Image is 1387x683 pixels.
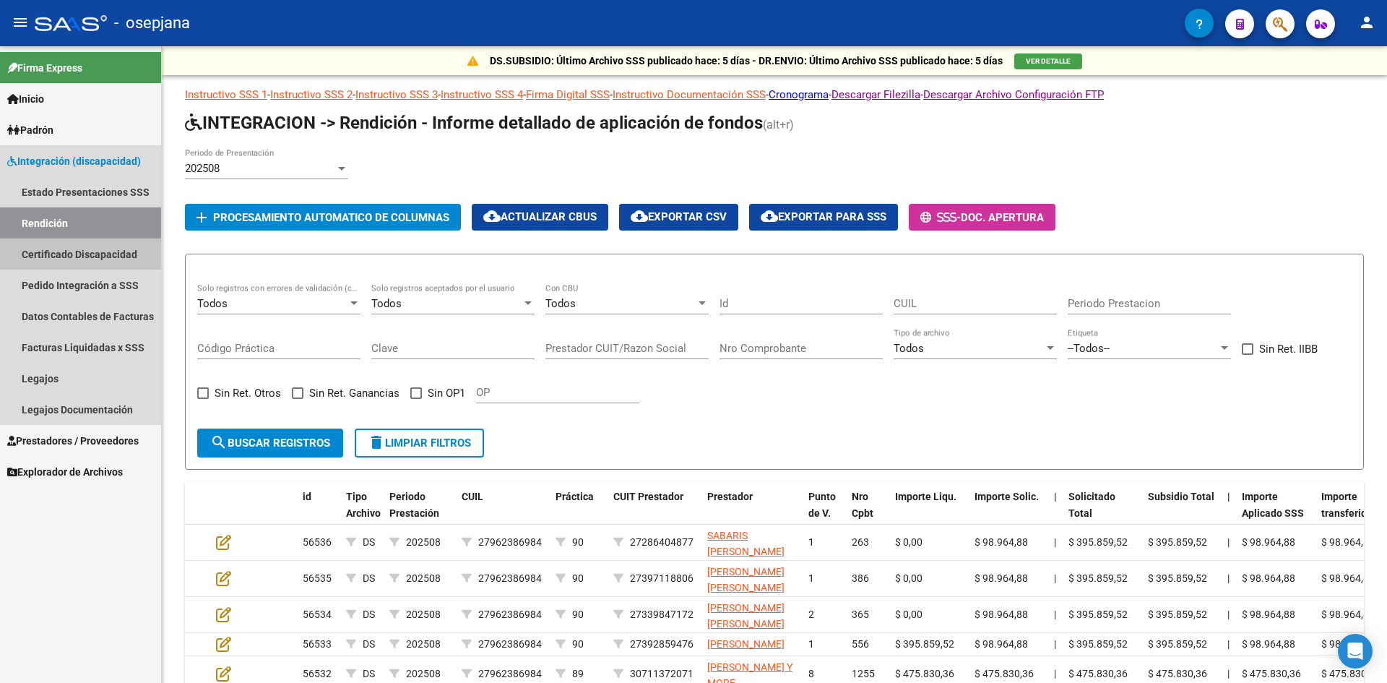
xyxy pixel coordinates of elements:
[406,572,441,584] span: 202508
[1068,536,1128,548] span: $ 395.859,52
[478,606,542,623] div: 27962386984
[808,638,814,650] span: 1
[7,122,53,138] span: Padrón
[613,491,683,502] span: CUIT Prestador
[895,491,956,502] span: Importe Liqu.
[1148,609,1207,620] span: $ 395.859,52
[303,606,334,623] div: 56534
[210,437,330,450] span: Buscar registros
[630,668,693,679] span: 30711372071
[185,88,267,101] a: Instructivo SSS 1
[975,668,1034,679] span: $ 475.830,36
[363,668,375,679] span: DS
[701,481,803,545] datatable-header-cell: Prestador
[462,491,483,502] span: CUIL
[483,210,597,223] span: Actualizar CBUs
[213,211,449,224] span: Procesamiento automatico de columnas
[895,638,954,650] span: $ 395.859,52
[7,91,44,107] span: Inicio
[707,530,785,558] span: SABARIS [PERSON_NAME]
[572,668,584,679] span: 89
[363,609,375,620] span: DS
[309,385,399,402] span: Sin Ret. Ganancias
[428,385,465,402] span: Sin OP1
[303,666,334,682] div: 56532
[1227,668,1230,679] span: |
[1148,638,1207,650] span: $ 395.859,52
[630,536,693,548] span: 27286404877
[803,481,846,545] datatable-header-cell: Punto de V.
[894,342,924,355] span: Todos
[1242,536,1295,548] span: $ 98.964,88
[12,14,29,31] mat-icon: menu
[572,638,584,650] span: 90
[346,491,381,519] span: Tipo Archivo
[895,668,954,679] span: $ 475.830,36
[185,162,220,175] span: 202508
[852,609,869,620] span: 365
[1227,491,1230,502] span: |
[1026,57,1071,65] span: VER DETALLE
[1338,634,1373,669] div: Open Intercom Messenger
[355,88,438,101] a: Instructivo SSS 3
[1227,536,1230,548] span: |
[895,609,922,620] span: $ 0,00
[7,153,141,169] span: Integración (discapacidad)
[185,113,763,133] span: INTEGRACION -> Rendición - Informe detallado de aplicación de fondos
[889,481,969,545] datatable-header-cell: Importe Liqu.
[1014,53,1082,69] button: VER DETALLE
[846,481,889,545] datatable-header-cell: Nro Cpbt
[975,609,1028,620] span: $ 98.964,88
[303,636,334,653] div: 56533
[1068,572,1128,584] span: $ 395.859,52
[749,204,898,231] button: Exportar para SSS
[1222,481,1236,545] datatable-header-cell: |
[303,491,311,502] span: id
[114,7,190,39] span: - osepjana
[1321,572,1375,584] span: $ 98.964,88
[185,204,461,231] button: Procesamiento automatico de columnas
[7,433,139,449] span: Prestadores / Proveedores
[215,385,281,402] span: Sin Ret. Otros
[363,638,375,650] span: DS
[1242,609,1295,620] span: $ 98.964,88
[478,636,542,653] div: 27962386984
[975,491,1039,502] span: Importe Solic.
[613,88,766,101] a: Instructivo Documentación SSS
[852,572,869,584] span: 386
[769,88,829,101] a: Cronograma
[1054,609,1056,620] span: |
[371,297,402,310] span: Todos
[7,60,82,76] span: Firma Express
[1054,491,1057,502] span: |
[1321,638,1375,650] span: $ 98.964,88
[630,609,693,620] span: 27339847172
[1321,491,1373,519] span: Importe transferido
[961,211,1044,224] span: Doc. Apertura
[478,666,542,682] div: 27962386984
[1068,609,1128,620] span: $ 395.859,52
[1142,481,1222,545] datatable-header-cell: Subsidio Total
[572,572,584,584] span: 90
[831,88,920,101] a: Descargar Filezilla
[197,297,228,310] span: Todos
[550,481,608,545] datatable-header-cell: Práctica
[909,204,1055,231] button: -Doc. Apertura
[572,609,584,620] span: 90
[1054,668,1056,679] span: |
[1227,638,1230,650] span: |
[920,211,961,224] span: -
[1148,572,1207,584] span: $ 395.859,52
[1148,491,1214,502] span: Subsidio Total
[1068,638,1128,650] span: $ 395.859,52
[441,88,523,101] a: Instructivo SSS 4
[1242,638,1295,650] span: $ 98.964,88
[556,491,594,502] span: Práctica
[406,668,441,679] span: 202508
[707,566,785,611] span: [PERSON_NAME] [PERSON_NAME][DATE]
[808,536,814,548] span: 1
[852,638,869,650] span: 556
[808,491,836,519] span: Punto de V.
[707,491,753,502] span: Prestador
[456,481,550,545] datatable-header-cell: CUIL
